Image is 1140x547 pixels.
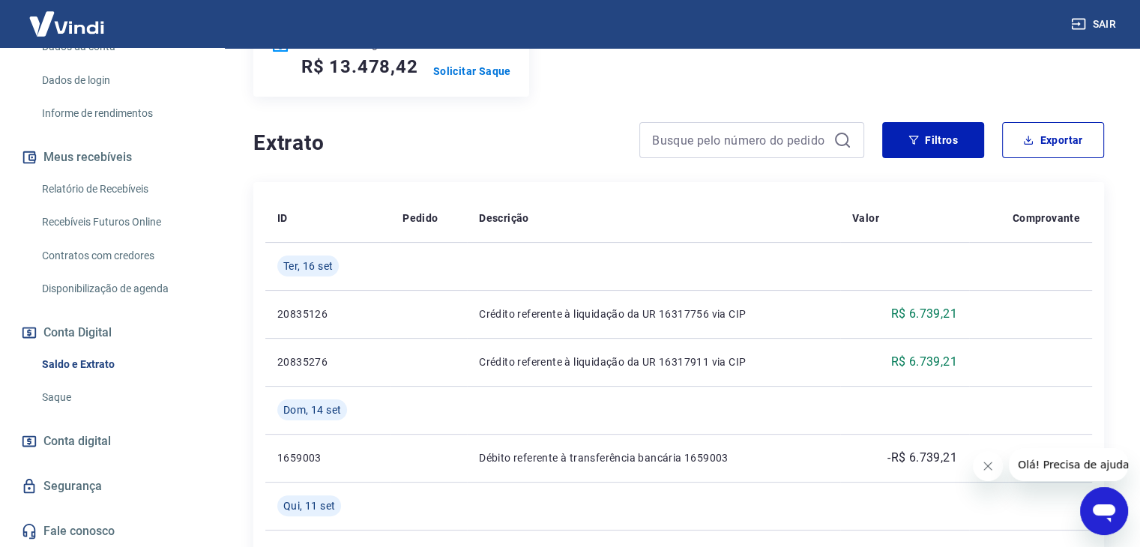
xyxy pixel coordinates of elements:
[1002,122,1104,158] button: Exportar
[277,450,379,465] p: 1659003
[18,316,206,349] button: Conta Digital
[1009,448,1128,481] iframe: Mensagem da empresa
[1044,440,1080,476] span: Download
[1013,211,1080,226] p: Comprovante
[283,402,341,417] span: Dom, 14 set
[852,211,879,226] p: Valor
[36,273,206,304] a: Disponibilização de agenda
[36,207,206,238] a: Recebíveis Futuros Online
[36,65,206,96] a: Dados de login
[9,10,126,22] span: Olá! Precisa de ajuda?
[479,450,828,465] p: Débito referente à transferência bancária 1659003
[433,64,511,79] a: Solicitar Saque
[890,305,956,323] p: R$ 6.739,21
[253,128,621,158] h4: Extrato
[283,498,335,513] span: Qui, 11 set
[36,241,206,271] a: Contratos com credores
[36,174,206,205] a: Relatório de Recebíveis
[479,306,828,321] p: Crédito referente à liquidação da UR 16317756 via CIP
[973,451,1003,481] iframe: Fechar mensagem
[1008,440,1044,476] span: Visualizar
[43,431,111,452] span: Conta digital
[36,349,206,380] a: Saldo e Extrato
[18,470,206,503] a: Segurança
[277,211,288,226] p: ID
[277,354,379,369] p: 20835276
[479,211,529,226] p: Descrição
[18,425,206,458] a: Conta digital
[882,122,984,158] button: Filtros
[277,306,379,321] p: 20835126
[301,55,418,79] h5: R$ 13.478,42
[887,449,957,467] p: -R$ 6.739,21
[479,354,828,369] p: Crédito referente à liquidação da UR 16317911 via CIP
[652,129,827,151] input: Busque pelo número do pedido
[402,211,438,226] p: Pedido
[36,98,206,129] a: Informe de rendimentos
[1080,487,1128,535] iframe: Botão para abrir a janela de mensagens
[36,382,206,413] a: Saque
[18,141,206,174] button: Meus recebíveis
[18,1,115,46] img: Vindi
[1068,10,1122,38] button: Sair
[283,259,333,273] span: Ter, 16 set
[890,353,956,371] p: R$ 6.739,21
